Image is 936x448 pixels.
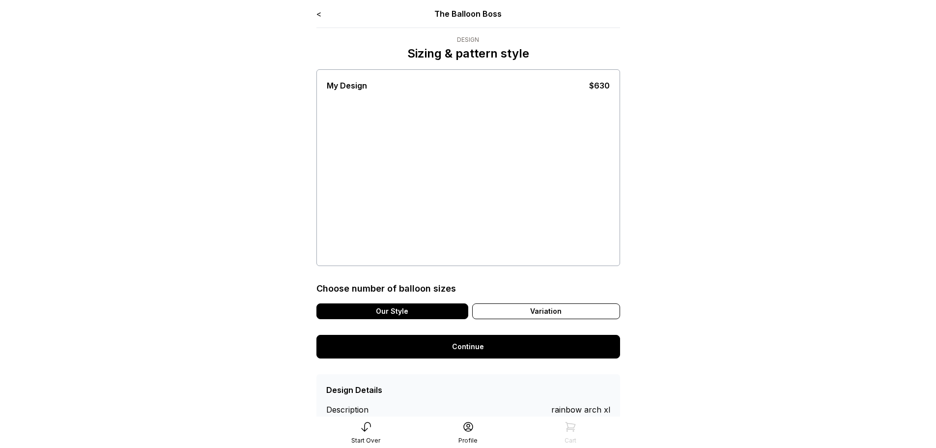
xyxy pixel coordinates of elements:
div: Start Over [351,437,380,445]
p: Sizing & pattern style [407,46,529,61]
div: Description [326,404,397,416]
div: Design [407,36,529,44]
div: Profile [458,437,478,445]
a: < [316,9,321,19]
div: The Balloon Boss [377,8,559,20]
a: Continue [316,335,620,358]
div: Choose number of balloon sizes [316,282,456,296]
div: rainbow arch xl [551,404,610,416]
div: Design Details [326,384,382,396]
div: $630 [589,80,610,91]
div: Cart [565,437,576,445]
div: My Design [327,80,367,91]
div: Our Style [316,303,468,319]
div: Variation [472,303,620,319]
